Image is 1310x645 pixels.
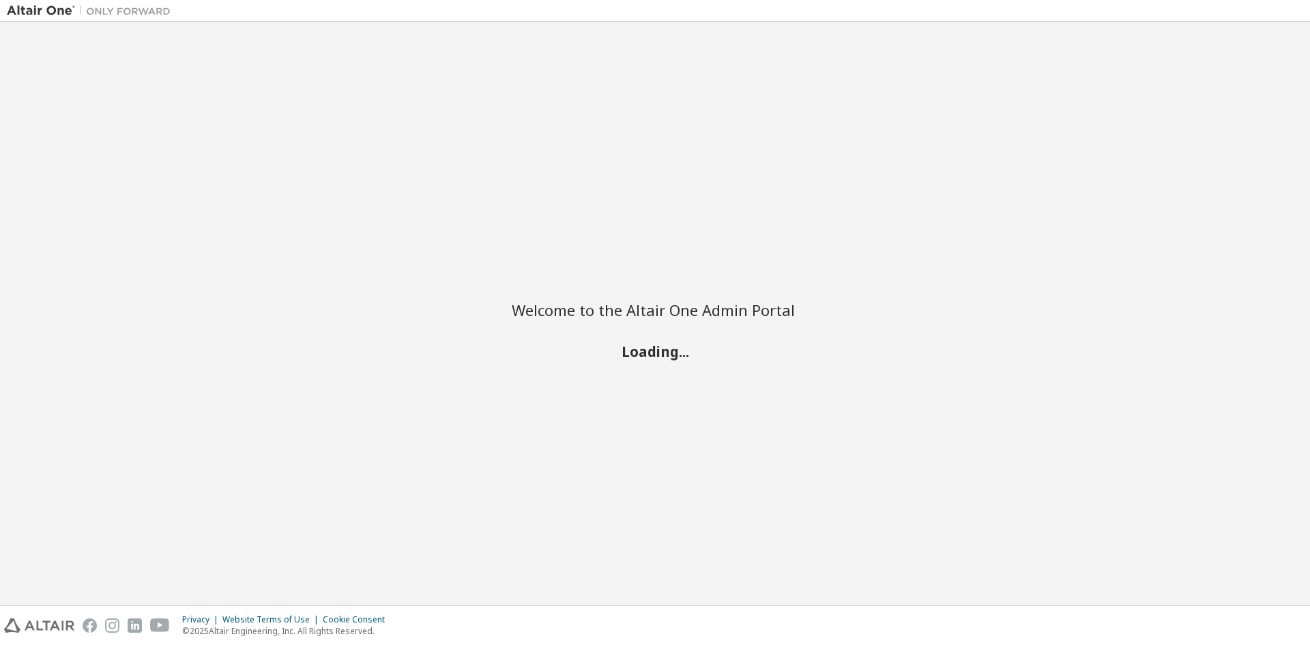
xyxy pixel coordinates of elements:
[512,300,798,319] h2: Welcome to the Altair One Admin Portal
[105,618,119,633] img: instagram.svg
[4,618,74,633] img: altair_logo.svg
[182,625,393,637] p: © 2025 Altair Engineering, Inc. All Rights Reserved.
[222,614,323,625] div: Website Terms of Use
[83,618,97,633] img: facebook.svg
[128,618,142,633] img: linkedin.svg
[323,614,393,625] div: Cookie Consent
[512,342,798,360] h2: Loading...
[182,614,222,625] div: Privacy
[150,618,170,633] img: youtube.svg
[7,4,177,18] img: Altair One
